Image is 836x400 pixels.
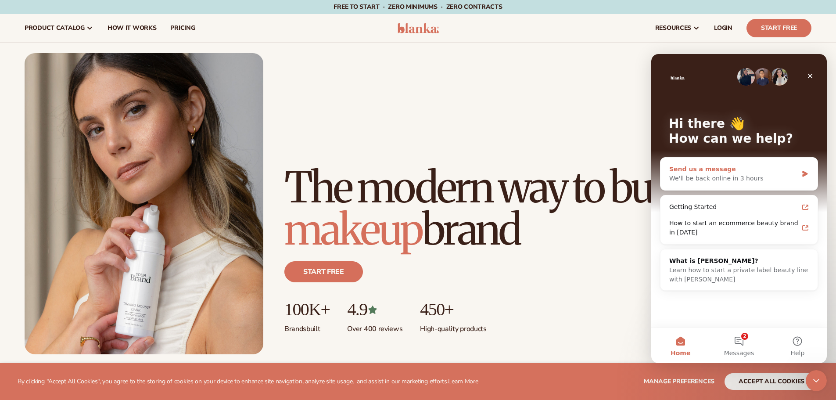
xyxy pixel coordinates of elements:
[18,378,478,386] p: By clicking "Accept All Cookies", you agree to the storing of cookies on your device to enhance s...
[644,377,714,386] span: Manage preferences
[347,319,402,334] p: Over 400 reviews
[284,300,330,319] p: 100K+
[420,300,486,319] p: 450+
[397,23,439,33] img: logo
[25,25,85,32] span: product catalog
[651,54,827,363] iframe: Intercom live chat
[347,300,402,319] p: 4.9
[284,261,363,282] a: Start free
[420,319,486,334] p: High-quality products
[284,319,330,334] p: Brands built
[284,166,811,251] h1: The modern way to build a brand
[284,203,422,256] span: makeup
[25,53,263,354] img: Female holding tanning mousse.
[714,25,732,32] span: LOGIN
[448,377,478,386] a: Learn More
[746,19,811,37] a: Start Free
[18,14,100,42] a: product catalog
[170,25,195,32] span: pricing
[707,14,739,42] a: LOGIN
[644,373,714,390] button: Manage preferences
[163,14,202,42] a: pricing
[100,14,164,42] a: How It Works
[806,370,827,391] iframe: Intercom live chat
[655,25,691,32] span: resources
[648,14,707,42] a: resources
[108,25,157,32] span: How It Works
[725,373,818,390] button: accept all cookies
[334,3,502,11] span: Free to start · ZERO minimums · ZERO contracts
